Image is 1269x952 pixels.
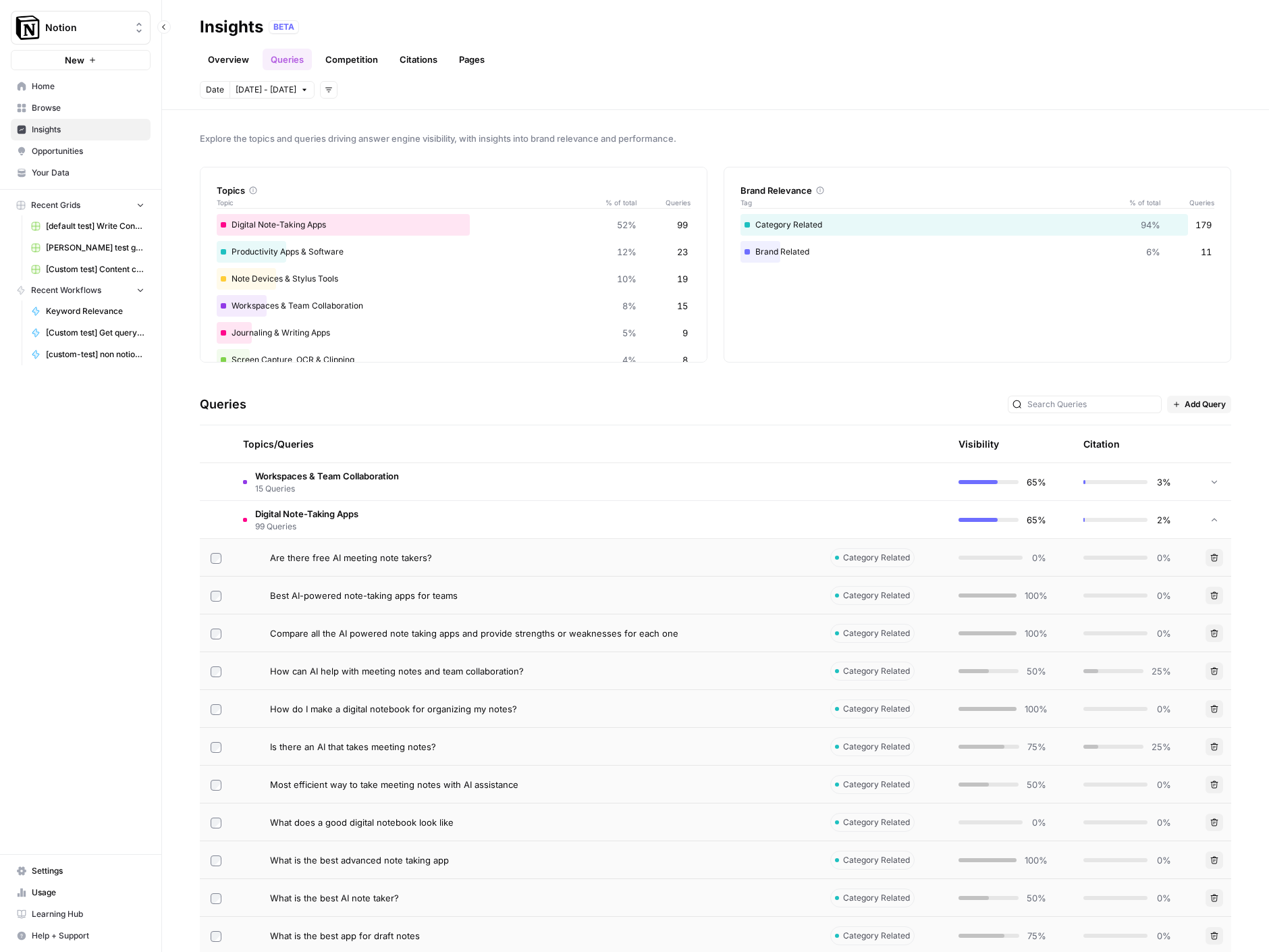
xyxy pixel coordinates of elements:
a: Home [11,76,151,97]
button: [DATE] - [DATE] [230,81,315,99]
span: Usage [32,887,144,899]
span: Recent Grids [31,199,80,211]
div: Brand Related [740,241,1214,263]
span: [Custom test] Content creation flow [46,263,144,275]
div: Insights [200,16,263,38]
span: Queries [1160,197,1214,208]
span: Category Related [843,552,910,564]
span: 0% [1156,551,1171,564]
span: Category Related [843,816,910,828]
a: Opportunities [11,140,151,162]
span: 6% [1146,245,1160,259]
span: Category Related [843,665,910,677]
button: Recent Workflows [11,280,151,300]
span: Settings [32,865,144,877]
span: Best AI-powered note-taking apps for teams [270,589,458,602]
span: [custom-test] non notion page research [46,348,144,361]
span: What is the best app for draft notes [270,929,420,943]
span: Workspaces & Team Collaboration [255,469,399,483]
a: Usage [11,882,151,903]
a: [default test] Write Content Briefs [25,215,151,237]
span: Category Related [843,892,910,904]
span: 99 [677,218,688,232]
span: Compare all the AI powered note taking apps and provide strengths or weaknesses for each one [270,627,678,640]
span: Date [206,84,224,96]
span: 50% [1027,664,1046,678]
button: New [11,50,151,70]
span: Category Related [843,854,910,866]
span: Tag [740,197,1120,208]
span: 0% [1156,627,1171,640]
span: 65% [1027,475,1046,489]
span: 0% [1156,853,1171,867]
span: What does a good digital notebook look like [270,816,454,829]
span: Digital Note-Taking Apps [255,507,358,521]
div: Journaling & Writing Apps [217,322,691,344]
span: 100% [1025,853,1046,867]
div: Note Devices & Stylus Tools [217,268,691,290]
a: Overview [200,49,257,70]
span: 0% [1156,778,1171,791]
span: Category Related [843,627,910,639]
a: [custom-test] non notion page research [25,344,151,365]
span: 99 Queries [255,521,358,533]
span: Are there free AI meeting note takers? [270,551,432,564]
span: 0% [1156,589,1171,602]
div: Visibility [959,438,999,451]
div: Category Related [740,214,1214,236]
div: Citation [1083,425,1120,462]
span: Your Data [32,167,144,179]
span: 5% [622,326,637,340]
span: New [65,53,84,67]
span: 0% [1156,702,1171,716]
span: 8% [622,299,637,313]
span: [DATE] - [DATE] [236,84,296,96]
button: Help + Support [11,925,151,947]
span: Category Related [843,589,910,602]
span: How do I make a digital notebook for organizing my notes? [270,702,517,716]
a: Your Data [11,162,151,184]
span: How can AI help with meeting notes and team collaboration? [270,664,524,678]
span: 3% [1156,475,1171,489]
img: Notion Logo [16,16,40,40]
span: 94% [1141,218,1160,232]
span: 10% [617,272,637,286]
a: Insights [11,119,151,140]
span: 52% [617,218,637,232]
span: 11 [1201,245,1212,259]
span: Category Related [843,778,910,791]
a: Keyword Relevance [25,300,151,322]
a: Settings [11,860,151,882]
span: 4% [622,353,637,367]
a: Competition [317,49,386,70]
a: Learning Hub [11,903,151,925]
div: Workspaces & Team Collaboration [217,295,691,317]
a: Citations [391,49,446,70]
a: [Custom test] Content creation flow [25,259,151,280]
button: Add Query [1167,396,1231,413]
div: Digital Note-Taking Apps [217,214,691,236]
span: 0% [1156,929,1171,943]
a: [Custom test] Get query fanout from topic [25,322,151,344]
div: Topics/Queries [243,425,809,462]
span: 0% [1156,891,1171,905]
span: 9 [682,326,688,340]
span: Add Query [1185,398,1226,411]
span: Keyword Relevance [46,305,144,317]
span: 100% [1025,627,1046,640]
span: [default test] Write Content Briefs [46,220,144,232]
span: Category Related [843,703,910,715]
span: 23 [677,245,688,259]
span: 100% [1025,702,1046,716]
span: Notion [45,21,127,34]
span: Insights [32,124,144,136]
span: 0% [1031,816,1046,829]
h3: Queries [200,395,246,414]
span: 50% [1027,891,1046,905]
input: Search Queries [1027,398,1157,411]
span: Help + Support [32,930,144,942]
a: Queries [263,49,312,70]
span: % of total [596,197,637,208]
span: Category Related [843,930,910,942]
span: Is there an AI that takes meeting notes? [270,740,436,753]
